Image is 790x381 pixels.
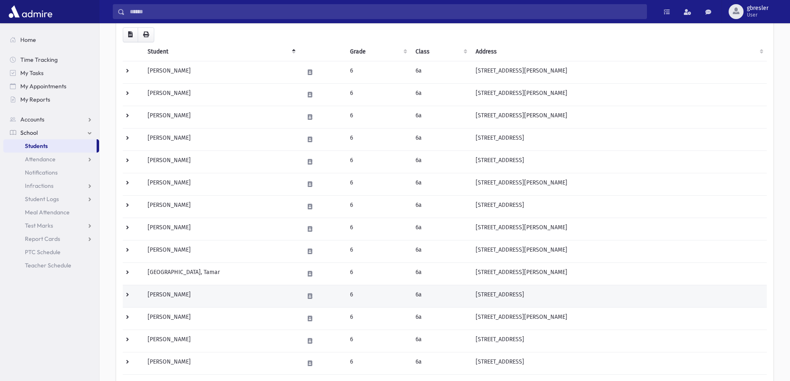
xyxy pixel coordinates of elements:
span: Time Tracking [20,56,58,63]
a: My Reports [3,93,99,106]
span: Attendance [25,155,56,163]
a: Test Marks [3,219,99,232]
td: [STREET_ADDRESS][PERSON_NAME] [471,173,767,195]
td: [GEOGRAPHIC_DATA], Tamar [143,262,299,285]
td: [PERSON_NAME] [143,61,299,83]
td: [STREET_ADDRESS] [471,195,767,218]
td: [STREET_ADDRESS] [471,352,767,374]
span: Accounts [20,116,44,123]
span: My Tasks [20,69,44,77]
td: 6 [345,240,411,262]
a: Notifications [3,166,99,179]
span: Home [20,36,36,44]
td: [PERSON_NAME] [143,240,299,262]
td: [STREET_ADDRESS][PERSON_NAME] [471,61,767,83]
span: My Reports [20,96,50,103]
td: [PERSON_NAME] [143,307,299,330]
td: 6a [411,106,471,128]
td: [PERSON_NAME] [143,106,299,128]
span: Student Logs [25,195,59,203]
td: [STREET_ADDRESS] [471,330,767,352]
span: User [747,12,768,18]
th: Address: activate to sort column ascending [471,42,767,61]
td: [STREET_ADDRESS][PERSON_NAME] [471,83,767,106]
td: [STREET_ADDRESS][PERSON_NAME] [471,307,767,330]
a: Accounts [3,113,99,126]
td: [STREET_ADDRESS] [471,128,767,150]
td: 6a [411,352,471,374]
a: My Tasks [3,66,99,80]
td: 6a [411,307,471,330]
span: PTC Schedule [25,248,61,256]
span: Test Marks [25,222,53,229]
td: 6 [345,173,411,195]
td: [PERSON_NAME] [143,128,299,150]
span: gbresler [747,5,768,12]
td: 6a [411,195,471,218]
td: [PERSON_NAME] [143,218,299,240]
td: 6a [411,61,471,83]
a: Report Cards [3,232,99,245]
a: Meal Attendance [3,206,99,219]
td: 6a [411,240,471,262]
td: [STREET_ADDRESS] [471,150,767,173]
th: Student: activate to sort column descending [143,42,299,61]
td: 6 [345,262,411,285]
span: Teacher Schedule [25,262,71,269]
td: 6a [411,150,471,173]
span: Report Cards [25,235,60,243]
td: 6 [345,307,411,330]
td: 6 [345,128,411,150]
td: [STREET_ADDRESS][PERSON_NAME] [471,106,767,128]
td: 6 [345,195,411,218]
td: 6a [411,83,471,106]
td: [PERSON_NAME] [143,83,299,106]
a: Students [3,139,97,153]
span: Notifications [25,169,58,176]
td: 6a [411,262,471,285]
td: [STREET_ADDRESS][PERSON_NAME] [471,240,767,262]
td: 6 [345,83,411,106]
td: 6a [411,285,471,307]
td: 6 [345,61,411,83]
a: Attendance [3,153,99,166]
span: Students [25,142,48,150]
span: Meal Attendance [25,209,70,216]
td: 6a [411,128,471,150]
button: CSV [123,27,138,42]
td: [STREET_ADDRESS][PERSON_NAME] [471,262,767,285]
a: Infractions [3,179,99,192]
td: [STREET_ADDRESS] [471,285,767,307]
td: [PERSON_NAME] [143,173,299,195]
td: [PERSON_NAME] [143,150,299,173]
a: Teacher Schedule [3,259,99,272]
td: [PERSON_NAME] [143,330,299,352]
td: 6 [345,218,411,240]
td: [STREET_ADDRESS][PERSON_NAME] [471,218,767,240]
td: 6 [345,352,411,374]
td: [PERSON_NAME] [143,195,299,218]
td: 6 [345,285,411,307]
a: Home [3,33,99,46]
a: PTC Schedule [3,245,99,259]
span: Infractions [25,182,53,189]
input: Search [125,4,647,19]
a: Student Logs [3,192,99,206]
a: Time Tracking [3,53,99,66]
td: 6 [345,150,411,173]
button: Print [138,27,154,42]
td: [PERSON_NAME] [143,285,299,307]
td: 6 [345,106,411,128]
a: School [3,126,99,139]
th: Class: activate to sort column ascending [411,42,471,61]
td: [PERSON_NAME] [143,352,299,374]
td: 6 [345,330,411,352]
td: 6a [411,330,471,352]
a: My Appointments [3,80,99,93]
img: AdmirePro [7,3,54,20]
span: My Appointments [20,83,66,90]
th: Grade: activate to sort column ascending [345,42,411,61]
td: 6a [411,173,471,195]
td: 6a [411,218,471,240]
span: School [20,129,38,136]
